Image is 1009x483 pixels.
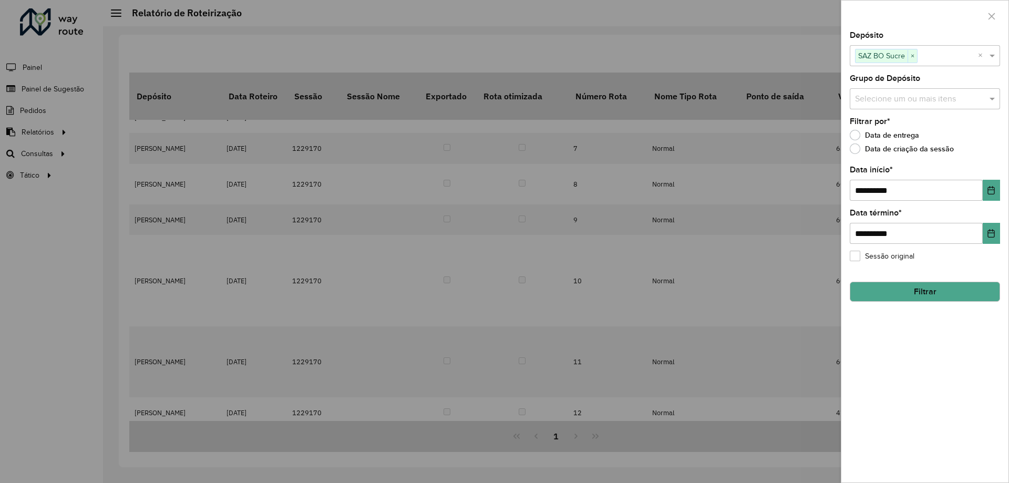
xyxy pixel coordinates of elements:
[850,251,914,262] label: Sessão original
[850,72,920,85] label: Grupo de Depósito
[850,282,1000,302] button: Filtrar
[850,207,902,219] label: Data término
[850,143,954,154] label: Data de criação da sessão
[983,223,1000,244] button: Choose Date
[978,49,987,62] span: Clear all
[850,29,883,42] label: Depósito
[908,50,917,63] span: ×
[856,49,908,62] span: SAZ BO Sucre
[983,180,1000,201] button: Choose Date
[850,115,890,128] label: Filtrar por
[850,163,893,176] label: Data início
[850,130,919,140] label: Data de entrega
